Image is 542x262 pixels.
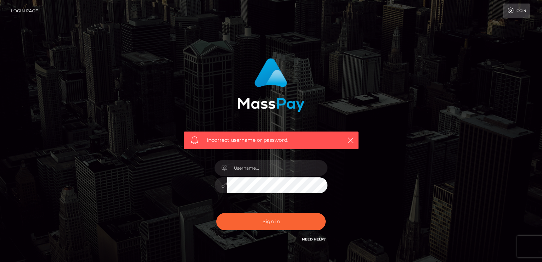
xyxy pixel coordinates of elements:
[227,160,327,176] input: Username...
[503,4,530,18] a: Login
[207,136,336,144] span: Incorrect username or password.
[216,213,326,230] button: Sign in
[302,237,326,242] a: Need Help?
[11,4,38,18] a: Login Page
[237,58,305,112] img: MassPay Login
